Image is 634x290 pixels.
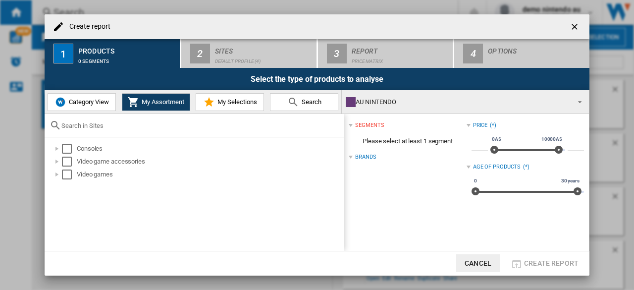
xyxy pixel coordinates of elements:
span: My Assortment [139,98,184,106]
div: Price Matrix [352,54,449,64]
div: Consoles [77,144,342,154]
div: Price [473,121,488,129]
button: Create report [508,254,581,272]
md-checkbox: Select [62,144,77,154]
md-checkbox: Select [62,170,77,179]
button: My Selections [196,93,264,111]
span: 0 [473,177,478,185]
div: Video games [77,170,342,179]
button: 3 Report Price Matrix [318,39,454,68]
div: Brands [355,153,376,161]
div: Age of products [473,163,521,171]
div: 2 [190,44,210,63]
div: Video game accessories [77,157,342,167]
button: Category View [48,93,116,111]
span: Please select at least 1 segment [349,132,466,151]
div: 0 segments [78,54,176,64]
span: Search [299,98,321,106]
div: Report [352,43,449,54]
button: 4 Options [454,39,589,68]
div: 3 [327,44,347,63]
div: segments [355,121,384,129]
div: AU NINTENDO [346,95,569,109]
h4: Create report [64,22,110,32]
span: 0A$ [490,135,503,143]
span: 30 years [560,177,581,185]
span: My Selections [215,98,257,106]
button: getI18NText('BUTTONS.CLOSE_DIALOG') [566,17,585,37]
button: My Assortment [122,93,190,111]
div: Select the type of products to analyse [45,68,589,90]
button: 2 Sites Default profile (4) [181,39,317,68]
div: Default profile (4) [215,54,313,64]
md-checkbox: Select [62,157,77,167]
button: 1 Products 0 segments [45,39,181,68]
img: wiser-icon-blue.png [54,96,66,108]
div: Options [488,43,585,54]
ng-md-icon: getI18NText('BUTTONS.CLOSE_DIALOG') [570,22,581,34]
div: 4 [463,44,483,63]
div: 1 [53,44,73,63]
button: Cancel [456,254,500,272]
div: Products [78,43,176,54]
span: Create report [524,259,579,267]
input: Search in Sites [61,122,339,129]
div: Sites [215,43,313,54]
span: 10000A$ [540,135,564,143]
span: Category View [66,98,109,106]
button: Search [270,93,338,111]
